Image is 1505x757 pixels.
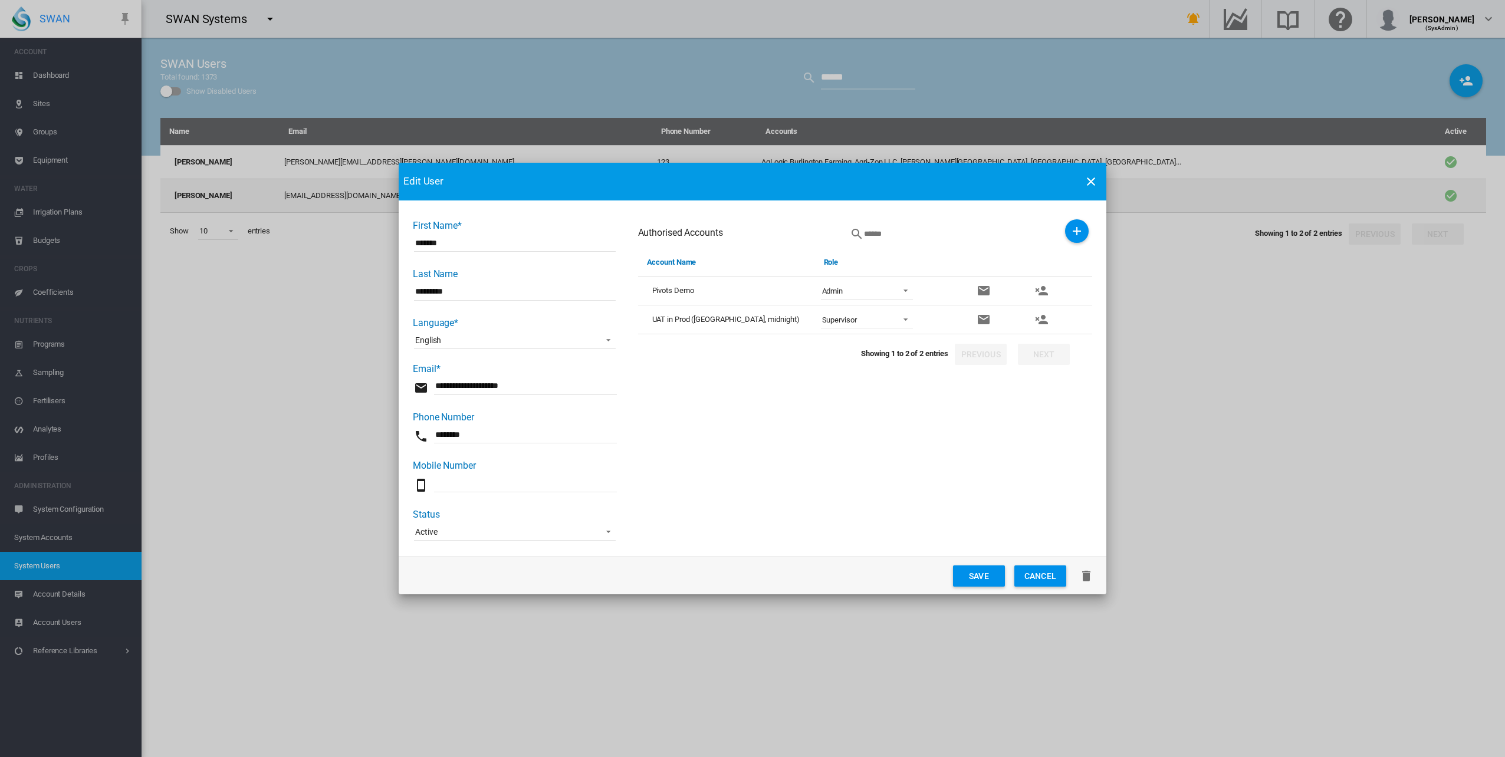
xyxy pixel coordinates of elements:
a: Role [824,258,839,266]
md-icon: icon-close [1084,175,1098,189]
span: Edit User [403,175,443,189]
md-icon: icon-delete [1079,569,1093,583]
button: Send Welcome Email [972,308,995,331]
label: First Name* [413,220,462,231]
button: Previous [955,344,1007,365]
button: Grant access to existing account [1065,219,1089,243]
div: English [415,335,441,345]
button: icon-close [1079,170,1103,193]
md-icon: icon-account-remove [1034,312,1049,327]
button: Save [953,565,1005,587]
button: Delete [1074,564,1098,588]
div: Admin [822,287,843,295]
label: Mobile Number [413,460,476,471]
md-icon: icon-email [977,312,991,327]
div: Supervisor [822,315,857,324]
button: Next [1018,344,1070,365]
a: Account Name [647,258,696,266]
span: Pivots Demo [652,286,694,295]
md-icon: icon-account-remove [1034,284,1049,298]
label: Language* [413,317,458,328]
h3: Authorised Accounts [638,219,850,239]
div: Active [415,527,437,537]
md-icon: icon-email [977,284,991,298]
md-dialog: First Name* ... [399,163,1106,594]
label: Email* [413,363,440,374]
label: Status [413,509,439,520]
md-icon: icon-phone [414,429,428,443]
md-icon: icon-cellphone [414,478,428,492]
md-icon: icon-plus [1070,224,1084,238]
button: Cancel [1014,565,1066,587]
span: Showing 1 to 2 of 2 entries [861,350,948,358]
label: Phone Number [413,412,474,423]
label: Last Name [413,268,458,279]
span: UAT in Prod ([GEOGRAPHIC_DATA], midnight) [652,315,800,324]
md-icon: Search [850,227,864,241]
md-icon: icon-email [414,381,428,395]
button: Remove user from this account [1030,279,1053,302]
button: Remove user from this account [1030,308,1053,331]
button: Send Welcome Email [972,279,995,302]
